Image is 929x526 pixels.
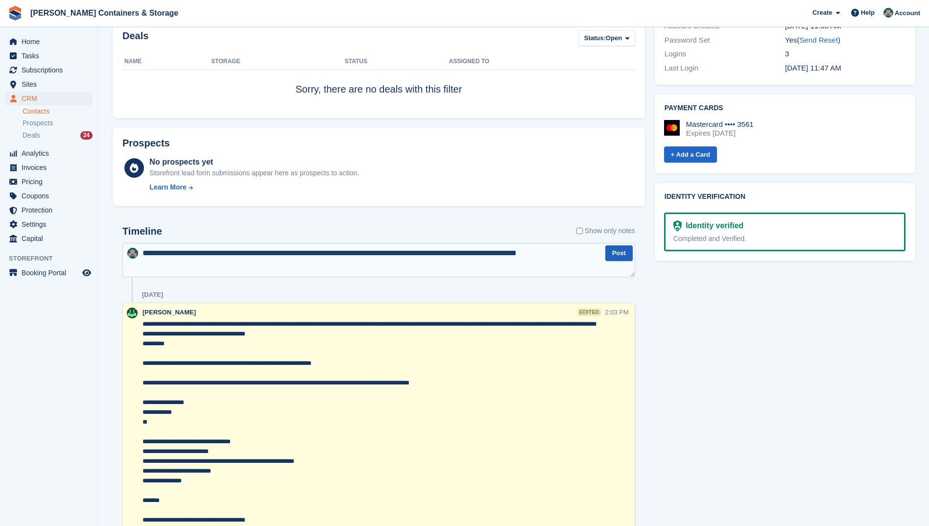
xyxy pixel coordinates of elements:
[122,30,148,48] h2: Deals
[605,308,628,317] div: 2:03 PM
[22,217,80,231] span: Settings
[682,220,743,232] div: Identity verified
[122,54,211,70] th: Name
[22,49,80,63] span: Tasks
[785,35,905,46] div: Yes
[449,54,635,70] th: Assigned to
[122,138,170,149] h2: Prospects
[665,48,785,60] div: Logins
[149,156,359,168] div: No prospects yet
[673,220,682,231] img: Identity Verification Ready
[5,266,93,280] a: menu
[665,193,905,201] h2: Identity verification
[22,35,80,48] span: Home
[785,48,905,60] div: 3
[23,107,93,116] a: Contacts
[797,36,840,44] span: ( )
[345,54,449,70] th: Status
[9,254,97,263] span: Storefront
[22,92,80,105] span: CRM
[22,266,80,280] span: Booking Portal
[80,131,93,140] div: 24
[577,309,601,316] div: edited
[26,5,182,21] a: [PERSON_NAME] Containers & Storage
[883,8,893,18] img: Julia Marcham
[686,120,754,129] div: Mastercard •••• 3561
[5,161,93,174] a: menu
[211,54,344,70] th: Storage
[122,226,162,237] h2: Timeline
[142,291,163,299] div: [DATE]
[23,131,40,140] span: Deals
[23,130,93,141] a: Deals 24
[22,232,80,245] span: Capital
[686,129,754,138] div: Expires [DATE]
[149,182,359,192] a: Learn More
[22,63,80,77] span: Subscriptions
[127,308,138,318] img: Arjun Preetham
[673,234,896,244] div: Completed and Verified.
[812,8,832,18] span: Create
[579,30,635,47] button: Status: Open
[576,226,635,236] label: Show only notes
[664,120,680,136] img: Mastercard Logo
[5,77,93,91] a: menu
[5,35,93,48] a: menu
[143,309,196,316] span: [PERSON_NAME]
[5,203,93,217] a: menu
[606,33,622,43] span: Open
[861,8,875,18] span: Help
[5,189,93,203] a: menu
[5,92,93,105] a: menu
[22,175,80,189] span: Pricing
[664,146,717,163] a: + Add a Card
[584,33,606,43] span: Status:
[22,189,80,203] span: Coupons
[665,35,785,46] div: Password Set
[5,146,93,160] a: menu
[22,77,80,91] span: Sites
[799,36,837,44] a: Send Reset
[5,232,93,245] a: menu
[785,64,841,72] time: 2025-04-23 10:47:11 UTC
[665,63,785,74] div: Last Login
[22,146,80,160] span: Analytics
[296,84,462,95] span: Sorry, there are no deals with this filter
[127,248,138,259] img: Julia Marcham
[22,161,80,174] span: Invoices
[149,182,186,192] div: Learn More
[22,203,80,217] span: Protection
[8,6,23,21] img: stora-icon-8386f47178a22dfd0bd8f6a31ec36ba5ce8667c1dd55bd0f319d3a0aa187defe.svg
[5,49,93,63] a: menu
[23,119,53,128] span: Prospects
[5,217,93,231] a: menu
[23,118,93,128] a: Prospects
[5,63,93,77] a: menu
[149,168,359,178] div: Storefront lead form submissions appear here as prospects to action.
[665,104,905,112] h2: Payment cards
[605,245,633,262] button: Post
[895,8,920,18] span: Account
[576,226,583,236] input: Show only notes
[5,175,93,189] a: menu
[81,267,93,279] a: Preview store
